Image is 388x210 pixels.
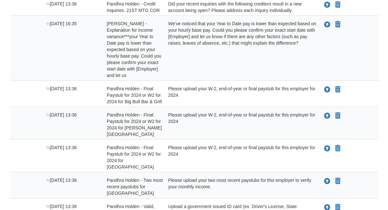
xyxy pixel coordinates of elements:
button: Upload Pandhra Holden - Credit Inquiries. 21ST MTG COR [323,1,331,9]
span: Pandhra Holden - Final Paystub for 2024 or W2 for 2024 for [PERSON_NAME][GEOGRAPHIC_DATA] [107,112,162,137]
button: Upload Pandhra Holden - Two most recent paystubs for West Winds [323,177,331,185]
button: Upload Pandhra Holden - Final Paystub for 2024 or W2 for 2024 for Smith's Place [323,112,331,120]
div: Please upload your W-2, end-of-year or final paystub for this employer for 2024 [163,144,317,170]
span: Pandhra Holden - Final Paystub for 2024 or W2 for 2024 for [GEOGRAPHIC_DATA] [107,145,161,170]
button: Upload Pandhra Holden - Explanation for income variance***your Year to Date pay is lower than exp... [323,20,331,29]
span: [DATE] 13:36 [46,145,77,150]
button: Declare Pandhra Holden - Explanation for income variance***your Year to Date pay is lower than ex... [334,21,341,28]
span: [DATE] 13:36 [46,1,77,6]
span: Pandhra Holden - Final Paystub for 2024 or W2 for 2024 for Big Bull Bar & Grill [107,86,162,104]
span: [DATE] 16:35 [46,21,77,26]
div: Please upload your two most recent paystubs for this employer to verify your monthly income. [163,177,317,196]
div: We’ve noticed that your Year to Date pay is lower than expected based on your hourly base pay. Co... [163,20,317,79]
span: [DATE] 13:36 [46,204,77,209]
span: Pandhra Holden - Two most recent paystubs for [GEOGRAPHIC_DATA] [107,178,163,196]
button: Declare Pandhra Holden - Final Paystub for 2024 or W2 for 2024 for Smith's Place not applicable [334,112,341,120]
div: Please upload your W-2, end-of-year or final paystub for this employer for 2024 [163,85,317,105]
button: Upload Pandhra Holden - Final Paystub for 2024 or W2 for 2024 for West Winds [323,144,331,153]
div: Please upload your W-2, end-of-year or final paystub for this employer for 2024 [163,112,317,138]
button: Upload Pandhra Holden - Final Paystub for 2024 or W2 for 2024 for Big Bull Bar & Grill [323,85,331,94]
button: Declare Pandhra Holden - Two most recent paystubs for West Winds not applicable [334,177,341,185]
div: Did your recent inquiries with the following creditors result in a new account being open? Please... [163,1,317,14]
button: Declare Pandhra Holden - Credit Inquiries. 21ST MTG COR not applicable [334,1,341,9]
span: [DATE] 13:36 [46,86,77,91]
button: Declare Pandhra Holden - Final Paystub for 2024 or W2 for 2024 for West Winds not applicable [334,145,341,152]
span: Pandhra Holden - Credit Inquiries. 21ST MTG COR [107,1,160,13]
button: Declare Pandhra Holden - Final Paystub for 2024 or W2 for 2024 for Big Bull Bar & Grill not appli... [334,86,341,94]
span: [DATE] 13:36 [46,178,77,183]
span: [DATE] 13:36 [46,112,77,117]
span: [PERSON_NAME] - Explanation for income variance***your Year to Date pay is lower than expected ba... [107,21,162,78]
